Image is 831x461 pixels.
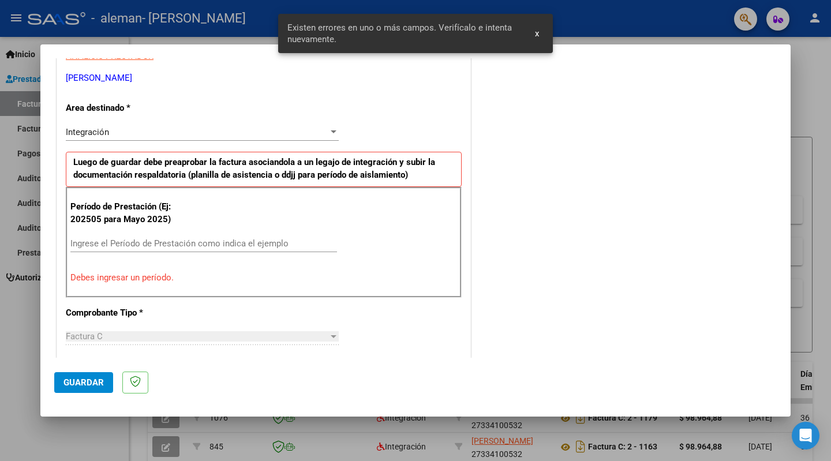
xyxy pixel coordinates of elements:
[535,28,539,39] span: x
[526,23,548,44] button: x
[66,331,103,342] span: Factura C
[73,157,435,181] strong: Luego de guardar debe preaprobar la factura asociandola a un legajo de integración y subir la doc...
[66,72,462,85] p: [PERSON_NAME]
[70,200,186,226] p: Período de Prestación (Ej: 202505 para Mayo 2025)
[63,377,104,388] span: Guardar
[70,271,457,284] p: Debes ingresar un período.
[66,127,109,137] span: Integración
[66,306,185,320] p: Comprobante Tipo *
[792,422,819,449] div: Open Intercom Messenger
[66,102,185,115] p: Area destinado *
[287,22,521,45] span: Existen errores en uno o más campos. Verifícalo e intenta nuevamente.
[54,372,113,393] button: Guardar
